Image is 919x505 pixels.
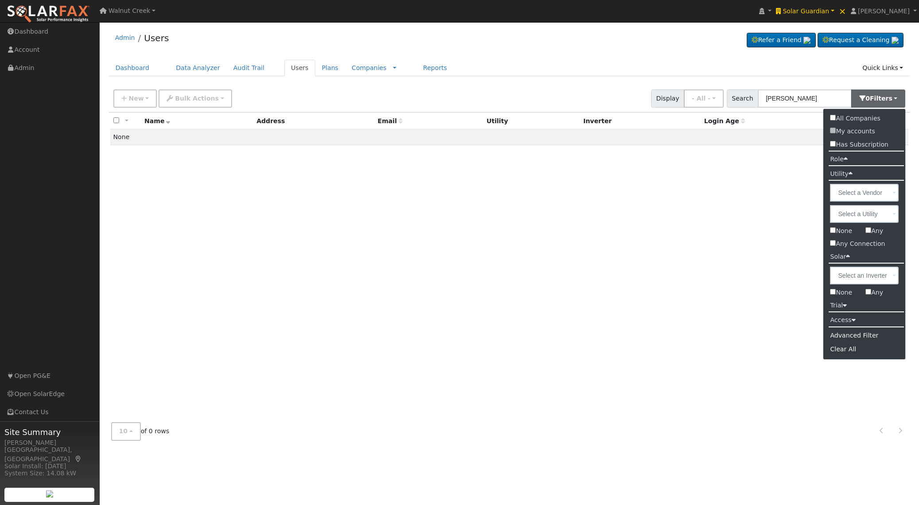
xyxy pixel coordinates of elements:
[115,34,135,41] a: Admin
[159,89,232,108] button: Bulk Actions
[284,60,315,76] a: Users
[119,427,128,435] span: 10
[175,95,219,102] span: Bulk Actions
[823,329,905,342] div: Advanced Filter
[651,89,684,108] span: Display
[851,89,905,108] button: 0Filters
[865,289,871,295] input: Any
[747,33,816,48] a: Refer a Friend
[865,227,871,233] input: Any
[823,153,854,166] label: Role
[256,117,371,126] div: Address
[128,95,143,102] span: New
[684,89,724,108] button: - All -
[144,117,171,124] span: Name
[315,60,345,76] a: Plans
[859,286,890,299] label: Any
[858,8,910,15] span: [PERSON_NAME]
[758,89,852,108] input: Search
[109,60,156,76] a: Dashboard
[830,267,899,284] input: Select an Inverter
[823,250,857,263] label: Solar
[4,438,95,447] div: [PERSON_NAME]
[227,60,271,76] a: Audit Trail
[704,117,745,124] span: Days since last login
[74,455,82,462] a: Map
[4,445,95,464] div: [GEOGRAPHIC_DATA], [GEOGRAPHIC_DATA]
[830,289,836,295] input: None
[803,37,810,44] img: retrieve
[4,469,95,478] div: System Size: 14.08 kW
[111,422,170,440] span: of 0 rows
[823,314,862,326] label: Access
[4,462,95,471] div: Solar Install: [DATE]
[823,286,859,299] label: None
[823,125,881,138] label: My accounts
[870,95,892,102] span: Filter
[830,227,836,233] input: None
[378,117,403,124] span: Email
[823,167,859,180] label: Utility
[416,60,454,76] a: Reports
[888,95,892,102] span: s
[110,129,909,145] td: None
[823,342,905,356] div: Clear All
[46,490,53,497] img: retrieve
[830,128,836,133] input: My accounts
[830,205,899,223] input: Select a Utility
[830,115,836,120] input: All Companies
[352,64,387,71] a: Companies
[823,237,905,250] label: Any Connection
[818,33,903,48] a: Request a Cleaning
[830,240,836,246] input: Any Connection
[823,138,895,151] label: Has Subscription
[109,7,150,14] span: Walnut Creek
[144,33,169,43] a: Users
[7,5,90,23] img: SolarFax
[823,112,887,125] label: All Companies
[839,6,846,16] span: ×
[823,299,853,312] label: Trial
[859,225,890,237] label: Any
[823,225,859,237] label: None
[111,422,141,440] button: 10
[113,89,157,108] button: New
[727,89,758,108] span: Search
[856,60,910,76] a: Quick Links
[892,37,899,44] img: retrieve
[783,8,829,15] span: Solar Guardian
[487,117,577,126] div: Utility
[830,141,836,147] input: Has Subscription
[169,60,227,76] a: Data Analyzer
[583,117,698,126] div: Inverter
[830,184,899,202] input: Select a Vendor
[4,426,95,438] span: Site Summary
